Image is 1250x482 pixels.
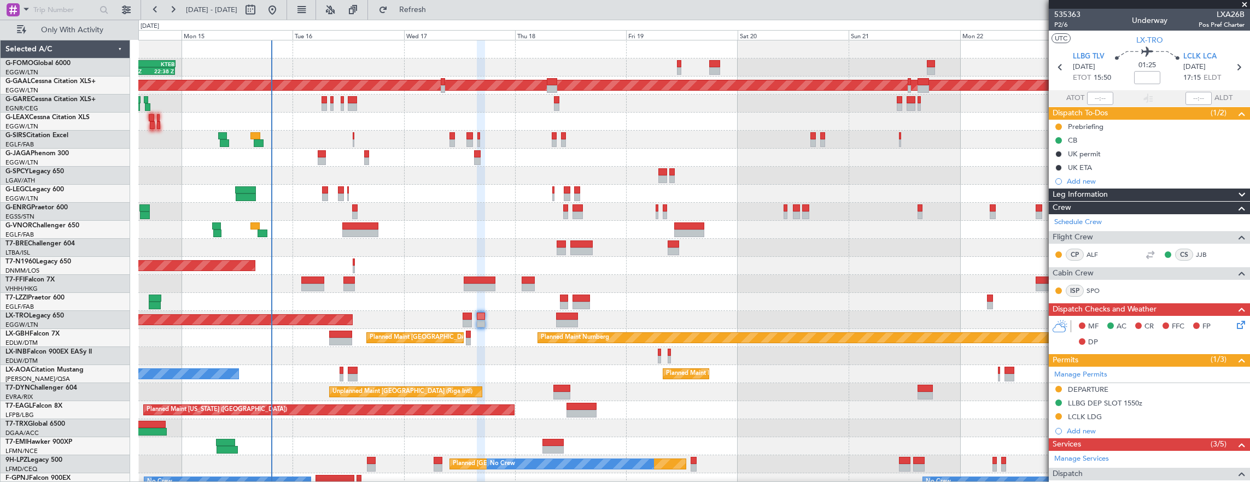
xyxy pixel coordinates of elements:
a: LFPB/LBG [5,411,34,419]
div: Underway [1132,15,1167,26]
span: Cabin Crew [1053,267,1094,280]
a: [PERSON_NAME]/QSA [5,375,70,383]
span: Permits [1053,354,1078,367]
a: ALF [1087,250,1111,260]
span: [DATE] - [DATE] [186,5,237,15]
a: T7-FFIFalcon 7X [5,277,55,283]
div: CP [1066,249,1084,261]
span: 535363 [1054,9,1080,20]
a: Schedule Crew [1054,217,1102,228]
span: Crew [1053,202,1071,214]
a: G-FOMOGlobal 6000 [5,60,71,67]
div: LLBG DEP SLOT 1550z [1068,398,1142,408]
div: UK permit [1068,149,1101,158]
a: 9H-LPZLegacy 500 [5,457,62,463]
span: P2/6 [1054,20,1080,30]
span: T7-EAGL [5,403,32,409]
div: 22:38 Z [148,68,174,74]
span: ETOT [1073,73,1091,84]
span: G-FOMO [5,60,33,67]
span: T7-DYN [5,385,30,391]
span: Dispatch [1053,468,1083,480]
a: G-SPCYLegacy 650 [5,168,64,175]
span: Pos Pref Charter [1199,20,1245,30]
span: G-GARE [5,96,31,103]
div: LCLK LDG [1068,412,1102,421]
div: Add new [1067,177,1245,186]
div: Tue 16 [293,30,404,40]
span: ELDT [1204,73,1221,84]
a: EGGW/LTN [5,158,38,167]
span: Flight Crew [1053,231,1093,244]
div: Planned Maint Nice ([GEOGRAPHIC_DATA]) [666,366,788,382]
div: DEPARTURE [1068,385,1108,394]
a: EDLW/DTM [5,357,38,365]
div: CS [1175,249,1193,261]
span: G-SPCY [5,168,29,175]
span: G-VNOR [5,222,32,229]
div: Sat 20 [738,30,849,40]
a: Manage Services [1054,454,1109,465]
span: LX-TRO [1136,34,1163,46]
a: EGGW/LTN [5,68,38,77]
button: UTC [1052,33,1071,43]
div: Mon 15 [182,30,293,40]
div: ISP [1066,285,1084,297]
a: DGAA/ACC [5,429,39,437]
span: FFC [1172,321,1184,332]
span: LCLK LCA [1183,51,1217,62]
span: LX-GBH [5,331,30,337]
span: [DATE] [1183,62,1206,73]
button: Only With Activity [12,21,119,39]
span: F-GPNJ [5,475,29,481]
div: Sun 21 [849,30,960,40]
span: LLBG TLV [1073,51,1105,62]
span: LXA26B [1199,9,1245,20]
a: EGNR/CEG [5,104,38,113]
a: T7-DYNChallenger 604 [5,385,77,391]
span: Only With Activity [28,26,115,34]
span: G-GAAL [5,78,31,85]
span: 15:50 [1094,73,1111,84]
span: G-SIRS [5,132,26,139]
a: JJB [1196,250,1220,260]
a: LX-TROLegacy 650 [5,313,64,319]
a: EGGW/LTN [5,122,38,131]
a: G-GAALCessna Citation XLS+ [5,78,96,85]
a: LTBA/ISL [5,249,30,257]
a: LX-AOACitation Mustang [5,367,84,373]
span: LX-AOA [5,367,31,373]
span: 01:25 [1138,60,1156,71]
a: T7-EAGLFalcon 8X [5,403,62,409]
div: Fri 19 [626,30,737,40]
div: UK ETA [1068,163,1092,172]
a: LX-GBHFalcon 7X [5,331,60,337]
span: LX-TRO [5,313,29,319]
span: [DATE] [1073,62,1095,73]
span: (1/3) [1211,354,1226,365]
span: FP [1202,321,1211,332]
a: G-SIRSCitation Excel [5,132,68,139]
span: MF [1088,321,1099,332]
div: No Crew [490,456,515,472]
div: KTEB [148,61,174,67]
div: Unplanned Maint [GEOGRAPHIC_DATA] (Riga Intl) [332,384,472,400]
span: Dispatch To-Dos [1053,107,1108,120]
span: DP [1088,337,1098,348]
a: VHHH/HKG [5,285,38,293]
a: LFMD/CEQ [5,465,37,473]
span: 17:15 [1183,73,1201,84]
span: Services [1053,438,1081,451]
a: EGSS/STN [5,213,34,221]
span: (1/2) [1211,107,1226,119]
a: G-LEAXCessna Citation XLS [5,114,90,121]
a: LFMN/NCE [5,447,38,455]
a: G-GARECessna Citation XLS+ [5,96,96,103]
span: 9H-LPZ [5,457,27,463]
span: G-LEAX [5,114,29,121]
span: T7-TRX [5,421,28,427]
span: ATOT [1066,93,1084,104]
a: EVRA/RIX [5,393,33,401]
a: SPO [1087,286,1111,296]
a: EGGW/LTN [5,86,38,95]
